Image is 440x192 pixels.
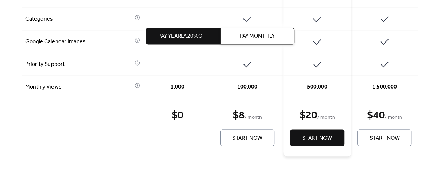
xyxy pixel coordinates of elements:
[299,108,317,122] div: $ 20
[307,83,327,91] span: 500,000
[170,83,184,91] span: 1,000
[158,32,208,41] span: Pay Yearly, 20% off
[146,28,220,45] button: Pay Yearly,20%off
[245,113,262,122] span: / month
[369,134,399,142] span: Start Now
[220,129,274,146] button: Start Now
[237,83,257,91] span: 100,000
[385,113,402,122] span: / month
[232,134,262,142] span: Start Now
[367,108,385,122] div: $ 40
[317,113,335,122] span: / month
[240,32,275,41] span: Pay Monthly
[171,108,183,122] div: $ 0
[25,83,133,91] span: Monthly Views
[25,38,133,46] span: Google Calendar Images
[290,129,344,146] button: Start Now
[233,108,245,122] div: $ 8
[25,15,133,23] span: Categories
[357,129,411,146] button: Start Now
[302,134,332,142] span: Start Now
[25,60,133,69] span: Priority Support
[220,28,294,45] button: Pay Monthly
[372,83,397,91] span: 1,500,000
